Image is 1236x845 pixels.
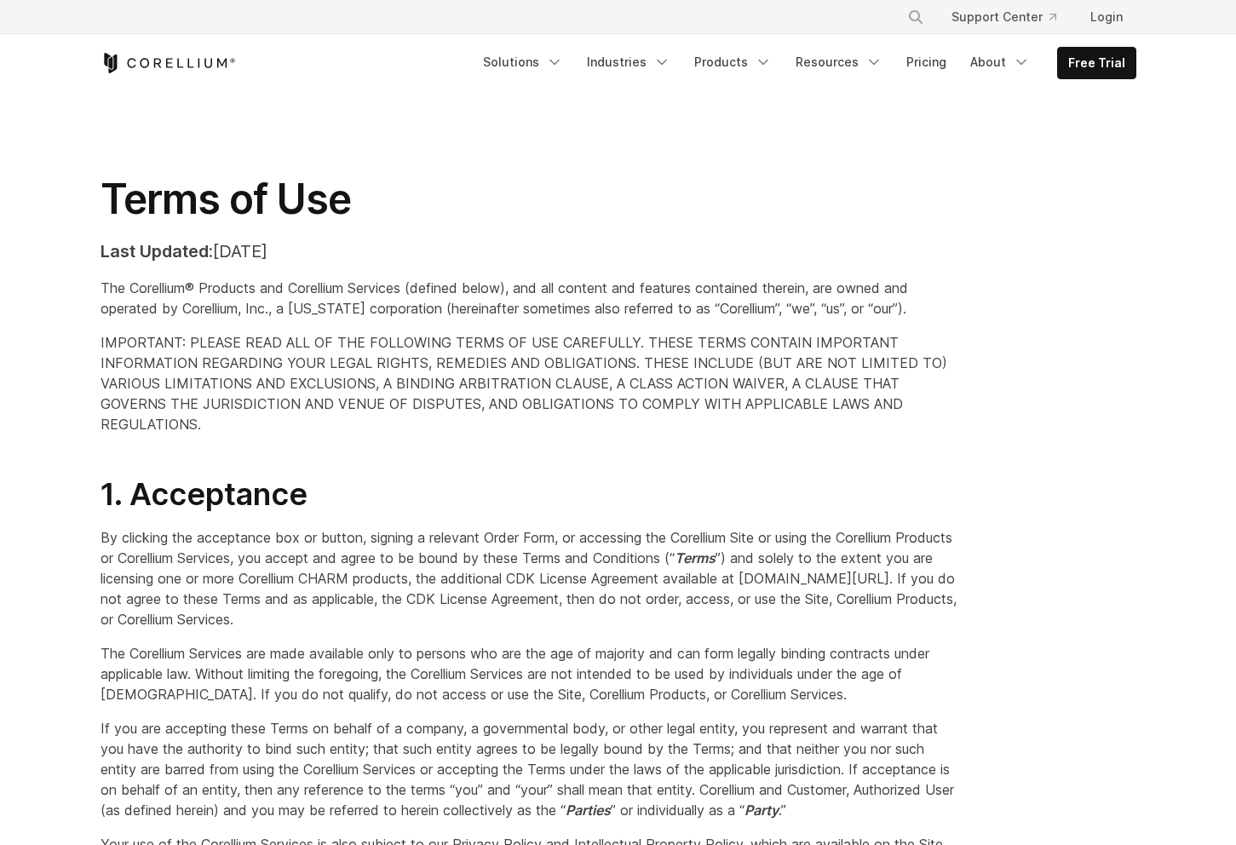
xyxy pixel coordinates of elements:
[473,47,1136,79] div: Navigation Menu
[900,2,931,32] button: Search
[1077,2,1136,32] a: Login
[675,549,716,566] em: Terms
[101,174,958,225] h1: Terms of Use
[785,47,893,78] a: Resources
[896,47,957,78] a: Pricing
[577,47,681,78] a: Industries
[938,2,1070,32] a: Support Center
[101,529,957,628] span: By clicking the acceptance box or button, signing a relevant Order Form, or accessing the Corelli...
[101,334,947,433] span: IMPORTANT: PLEASE READ ALL OF THE FOLLOWING TERMS OF USE CAREFULLY. THESE TERMS CONTAIN IMPORTANT...
[101,720,954,819] span: If you are accepting these Terms on behalf of a company, a governmental body, or other legal enti...
[101,279,908,317] span: The Corellium® Products and Corellium Services (defined below), and all content and features cont...
[744,802,779,819] em: Party
[684,47,782,78] a: Products
[101,475,308,513] span: 1. Acceptance
[473,47,573,78] a: Solutions
[101,645,929,703] span: The Corellium Services are made available only to persons who are the age of majority and can for...
[101,239,958,264] p: [DATE]
[566,802,611,819] em: Parties
[887,2,1136,32] div: Navigation Menu
[101,241,213,262] strong: Last Updated:
[101,53,236,73] a: Corellium Home
[1058,48,1135,78] a: Free Trial
[960,47,1040,78] a: About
